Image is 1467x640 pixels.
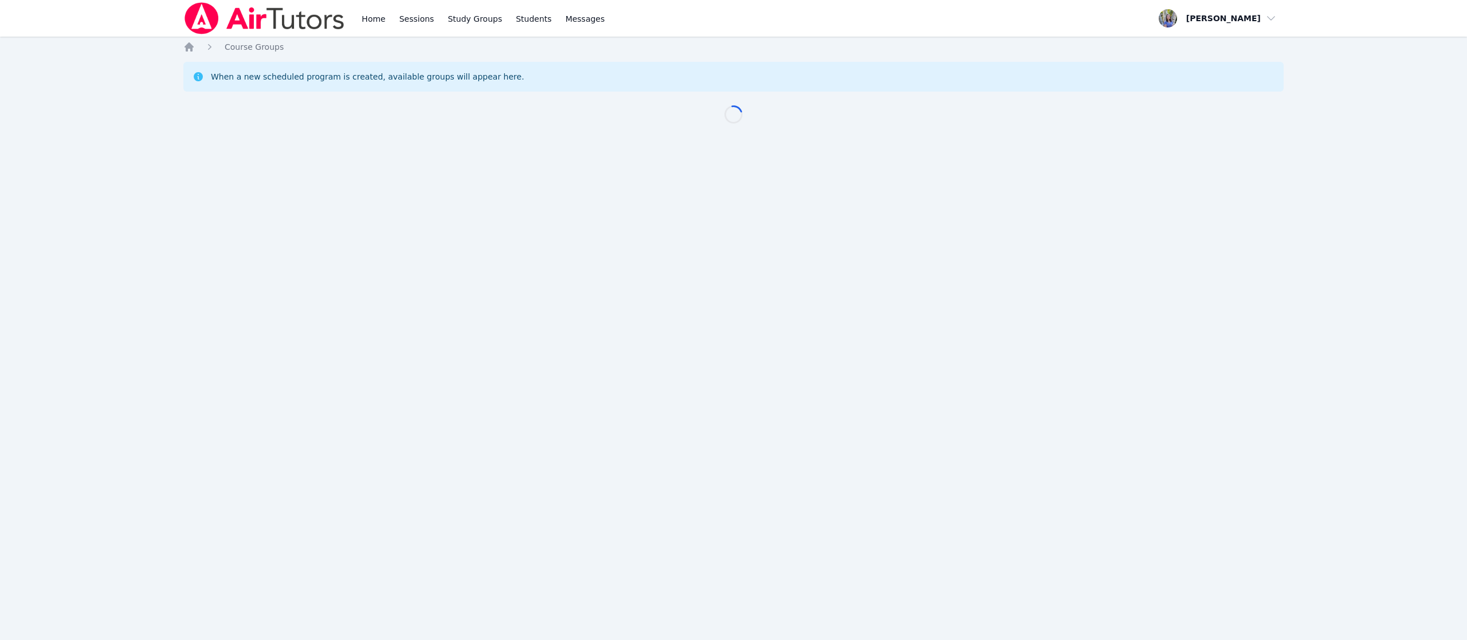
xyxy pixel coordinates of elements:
[566,13,605,25] span: Messages
[225,42,284,52] span: Course Groups
[183,41,1284,53] nav: Breadcrumb
[225,41,284,53] a: Course Groups
[211,71,524,82] div: When a new scheduled program is created, available groups will appear here.
[183,2,346,34] img: Air Tutors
